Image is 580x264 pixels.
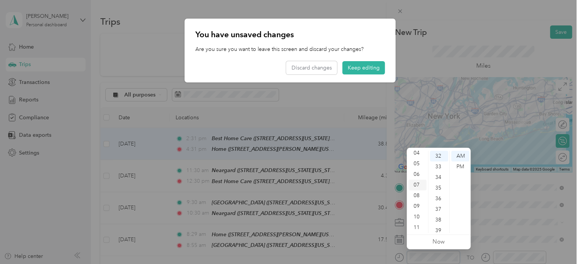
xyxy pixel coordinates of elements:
div: 06 [408,169,426,180]
p: You have unsaved changes [195,29,385,40]
button: Keep editing [342,61,385,74]
div: 33 [430,161,448,172]
div: 36 [430,193,448,204]
div: 37 [430,204,448,215]
p: Are you sure you want to leave this screen and discard your changes? [195,45,385,53]
div: 04 [408,148,426,158]
div: 32 [430,151,448,161]
div: PM [451,161,469,172]
div: 09 [408,201,426,212]
div: 08 [408,190,426,201]
div: 35 [430,183,448,193]
div: 11 [408,222,426,233]
div: 07 [408,180,426,190]
div: 39 [430,225,448,236]
div: 34 [430,172,448,183]
div: 38 [430,215,448,225]
div: AM [451,151,469,161]
a: Now [433,238,445,245]
button: Discard changes [286,61,337,74]
div: 05 [408,158,426,169]
iframe: Everlance-gr Chat Button Frame [537,221,580,264]
div: 10 [408,212,426,222]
